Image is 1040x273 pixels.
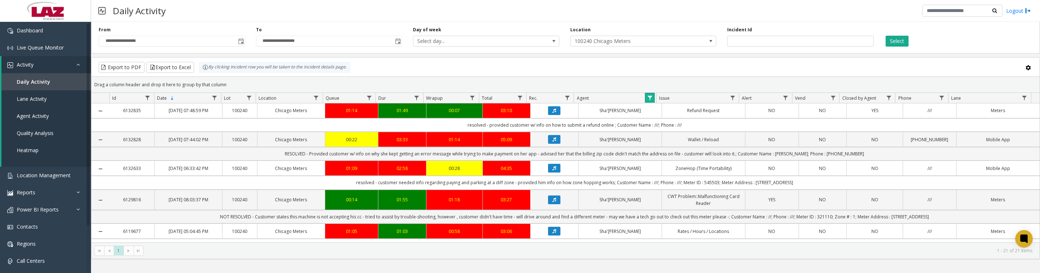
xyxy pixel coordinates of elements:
[91,197,110,203] a: Collapse Details
[383,196,422,203] div: 01:55
[961,196,1035,203] a: Meters
[851,107,898,114] a: YES
[159,196,218,203] a: [DATE] 08:03:37 PM
[515,93,525,103] a: Total Filter Menu
[91,93,1040,242] div: Data table
[803,165,842,172] a: NO
[907,165,952,172] a: ///
[110,147,1040,161] td: RESOLVED - Provided customer w/ info on why she kept getting an error message while trying to mak...
[364,93,374,103] a: Queue Filter Menu
[7,173,13,179] img: 'icon'
[937,93,947,103] a: Phone Filter Menu
[262,136,320,143] a: Chicago Meters
[851,165,898,172] a: NO
[7,190,13,196] img: 'icon'
[112,95,116,101] span: Id
[227,196,253,203] a: 100240
[666,107,741,114] a: Refund Request
[148,248,1032,254] kendo-pager-info: 1 - 21 of 21 items
[1020,93,1029,103] a: Lane Filter Menu
[202,64,208,70] img: infoIcon.svg
[851,196,898,203] a: NO
[871,197,878,203] span: NO
[884,93,894,103] a: Closed by Agent Filter Menu
[330,228,374,235] a: 01:05
[871,228,878,234] span: NO
[487,165,526,172] div: 04:35
[819,136,826,143] span: NO
[487,136,526,143] div: 05:09
[645,93,655,103] a: Agent Filter Menu
[17,44,64,51] span: Live Queue Monitor
[583,165,657,172] a: Sha'[PERSON_NAME]
[468,93,477,103] a: Wrapup Filter Menu
[244,93,254,103] a: Lot Filter Menu
[750,228,794,235] a: NO
[98,2,106,20] img: pageIcon
[91,166,110,172] a: Collapse Details
[727,27,752,33] label: Incident Id
[666,228,741,235] a: Rates / Hours / Locations
[431,107,478,114] a: 00:07
[114,246,123,256] span: Page 1
[951,95,961,101] span: Lane
[431,165,478,172] a: 00:28
[742,95,752,101] span: Alert
[17,189,35,196] span: Reports
[330,136,374,143] a: 00:22
[17,240,36,247] span: Regions
[1,90,91,107] a: Lane Activity
[262,107,320,114] a: Chicago Meters
[17,172,71,179] span: Location Management
[851,136,898,143] a: NO
[431,228,478,235] div: 00:58
[110,239,1040,252] td: resolved - provided customer w/ info on how parking works at the meter ; Customer Name : //; Phon...
[114,165,150,172] a: 6132633
[819,107,826,114] span: NO
[114,228,150,235] a: 6119677
[487,196,526,203] div: 03:27
[227,107,253,114] a: 100240
[871,107,878,114] span: YES
[17,78,50,85] span: Daily Activity
[1,73,91,90] a: Daily Activity
[17,257,45,264] span: Call Centers
[91,108,110,114] a: Collapse Details
[99,27,111,33] label: From
[795,95,805,101] span: Vend
[383,165,422,172] a: 02:58
[487,107,526,114] div: 03:10
[159,136,218,143] a: [DATE] 07:44:02 PM
[159,107,218,114] a: [DATE] 07:48:59 PM
[91,78,1040,91] div: Drag a column header and drop it here to group by that column
[394,36,402,46] span: Toggle popup
[91,137,110,143] a: Collapse Details
[413,36,530,46] span: Select day...
[143,93,153,103] a: Id Filter Menu
[17,61,34,68] span: Activity
[199,62,350,73] div: By clicking Incident row you will be taken to the incident details page.
[728,93,737,103] a: Issue Filter Menu
[383,107,422,114] a: 01:49
[7,224,13,230] img: 'icon'
[159,228,218,235] a: [DATE] 05:04:45 PM
[583,107,657,114] a: Sha'[PERSON_NAME]
[17,112,49,119] span: Agent Activity
[666,193,741,207] a: CWT Problem::Malfunctioning Card Reader
[961,228,1035,235] a: Meters
[750,107,794,114] a: NO
[114,107,150,114] a: 6132835
[311,93,321,103] a: Location Filter Menu
[961,165,1035,172] a: Mobile App
[7,258,13,264] img: 'icon'
[209,93,219,103] a: Date Filter Menu
[17,223,38,230] span: Contacts
[7,241,13,247] img: 'icon'
[659,95,670,101] span: Issue
[961,107,1035,114] a: Meters
[227,165,253,172] a: 100240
